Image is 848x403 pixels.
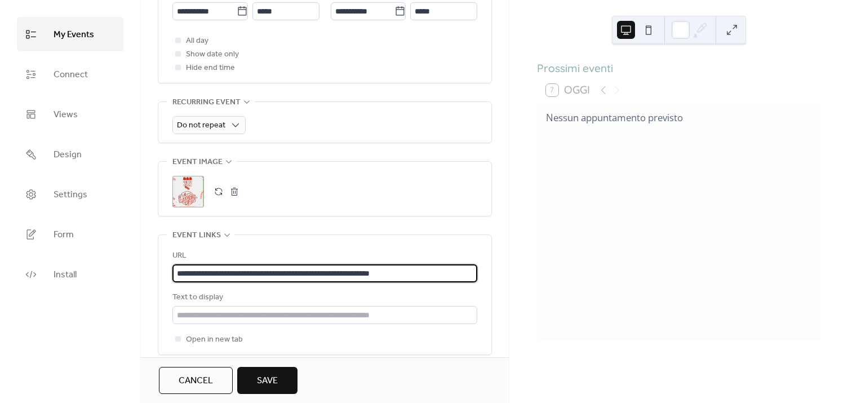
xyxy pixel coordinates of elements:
span: Cancel [179,374,213,388]
a: Connect [17,57,123,91]
div: Prossimi eventi [537,60,820,77]
a: Settings [17,177,123,211]
button: Save [237,367,298,394]
span: Event links [172,229,221,242]
a: Views [17,97,123,131]
span: Connect [54,66,88,83]
button: Cancel [159,367,233,394]
a: Form [17,217,123,251]
span: Settings [54,186,87,203]
div: URL [172,249,475,263]
a: My Events [17,17,123,51]
a: Install [17,257,123,291]
span: Show date only [186,48,239,61]
div: Text to display [172,291,475,304]
span: Hide end time [186,61,235,75]
span: Design [54,146,82,163]
span: Recurring event [172,96,241,109]
span: Do not repeat [177,118,225,133]
span: Install [54,266,77,284]
span: Save [257,374,278,388]
span: Event image [172,156,223,169]
span: My Events [54,26,94,43]
span: Open in new tab [186,333,243,347]
span: Form [54,226,74,243]
span: All day [186,34,208,48]
span: Views [54,106,78,123]
a: Design [17,137,123,171]
div: Nessun appuntamento previsto [546,111,811,124]
div: ; [172,176,204,207]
